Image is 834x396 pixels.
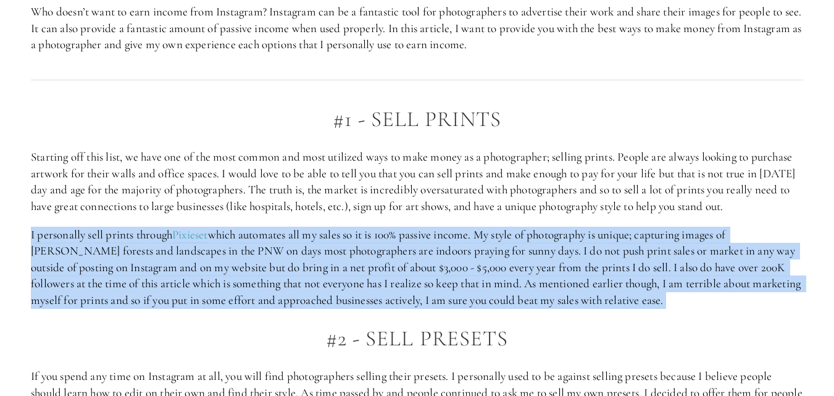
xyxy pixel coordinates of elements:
h2: #2 - Sell Presets [31,327,803,351]
p: I personally sell prints through which automates all my sales so it is 100% passive income. My st... [31,227,803,309]
p: Who doesn’t want to earn income from Instagram? Instagram can be a fantastic tool for photographe... [31,4,803,53]
a: Pixieset [172,227,208,243]
p: Starting off this list, we have one of the most common and most utilized ways to make money as a ... [31,149,803,214]
h2: #1 - Sell Prints [31,107,803,132]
